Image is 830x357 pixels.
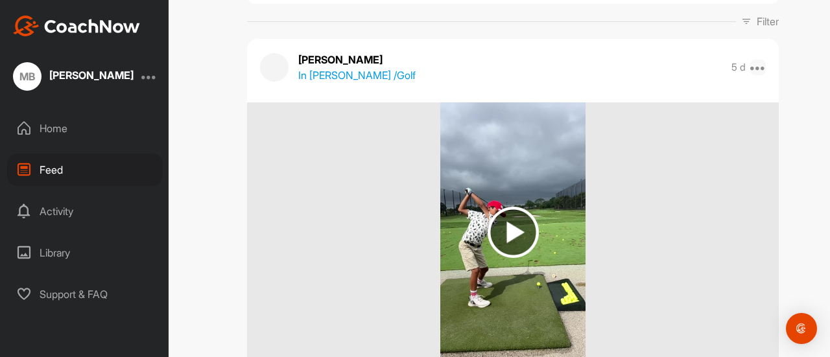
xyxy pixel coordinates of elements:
div: Activity [7,195,163,227]
p: In [PERSON_NAME] / Golf [298,67,416,83]
div: [PERSON_NAME] [49,70,134,80]
div: Support & FAQ [7,278,163,310]
div: Feed [7,154,163,186]
div: Home [7,112,163,144]
p: 5 d [731,61,746,74]
div: Open Intercom Messenger [786,313,817,344]
p: [PERSON_NAME] [298,52,416,67]
p: Filter [757,14,779,29]
div: MB [13,62,41,91]
img: play [488,207,539,258]
div: Library [7,236,163,269]
img: CoachNow [13,16,140,36]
